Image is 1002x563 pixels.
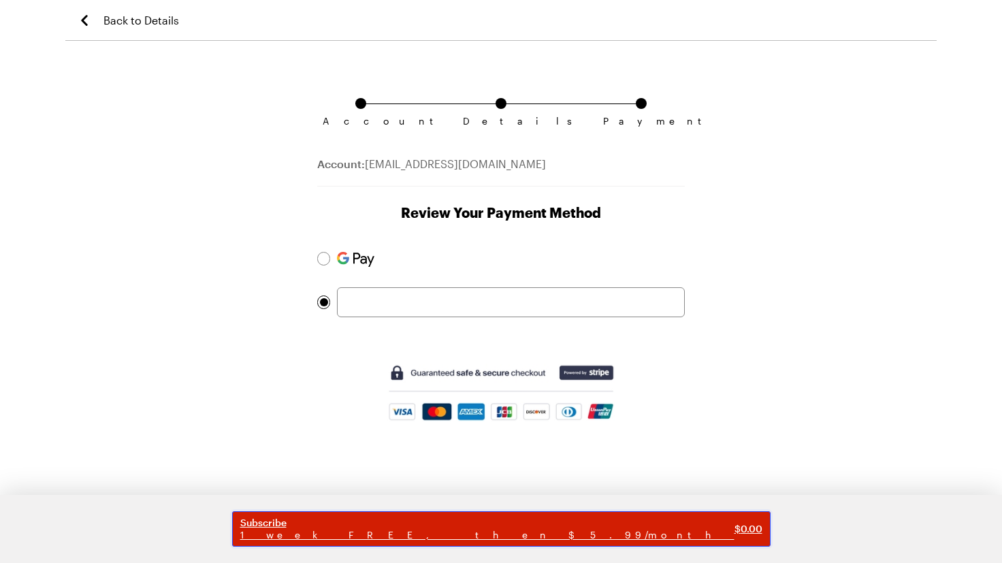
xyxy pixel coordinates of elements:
[344,294,677,310] iframe: Secure card payment input frame
[387,364,615,422] img: Guaranteed safe and secure checkout powered by Stripe
[240,517,734,529] span: Subscribe
[734,522,762,536] span: $ 0.00
[317,157,365,170] span: Account:
[603,116,679,127] span: Payment
[232,511,771,547] button: Subscribe1 week FREE, then $5.99/month$0.00
[323,116,399,127] span: Account
[496,98,506,116] a: Details
[317,203,685,222] h1: Review Your Payment Method
[463,116,539,127] span: Details
[317,156,685,187] div: [EMAIL_ADDRESS][DOMAIN_NAME]
[103,12,179,29] span: Back to Details
[317,98,685,116] ol: Subscription checkout form navigation
[337,252,374,267] img: Pay with Google Pay
[240,529,734,541] span: 1 week FREE, then $5.99/month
